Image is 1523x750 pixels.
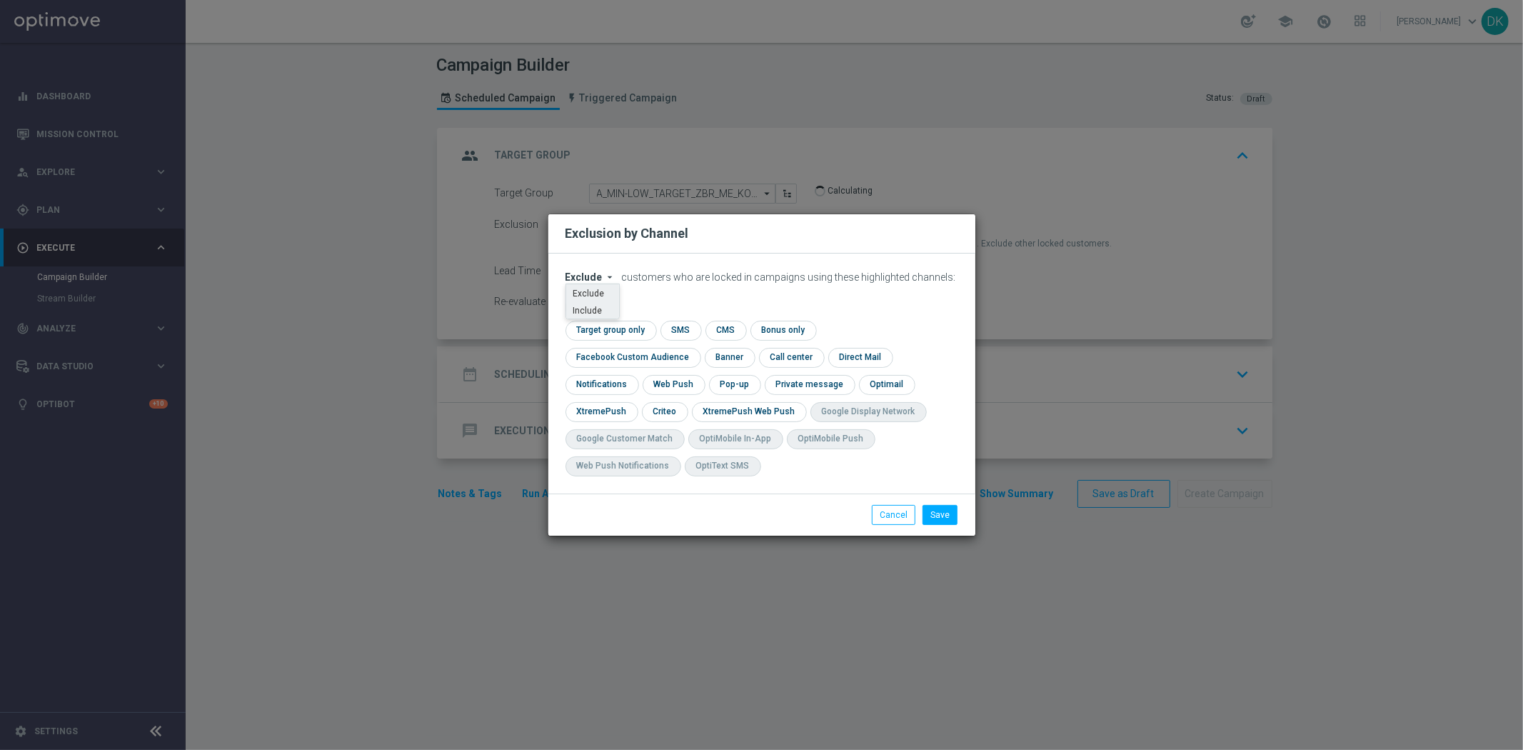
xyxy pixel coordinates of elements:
div: OptiMobile Push [798,433,864,445]
button: Save [923,505,957,525]
div: Web Push Notifications [577,460,670,472]
div: Google Customer Match [577,433,673,445]
div: customers who are locked in campaigns using these highlighted channels: [566,271,958,284]
div: OptiText SMS [696,460,750,472]
h2: Exclusion by Channel [566,225,689,242]
button: Cancel [872,505,915,525]
i: arrow_drop_down [605,271,616,283]
div: Google Display Network [822,406,915,418]
button: Exclude arrow_drop_down [566,271,620,284]
div: OptiMobile In-App [700,433,772,445]
span: Exclude [566,271,603,283]
ng-dropdown-panel: Options list [566,284,620,319]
